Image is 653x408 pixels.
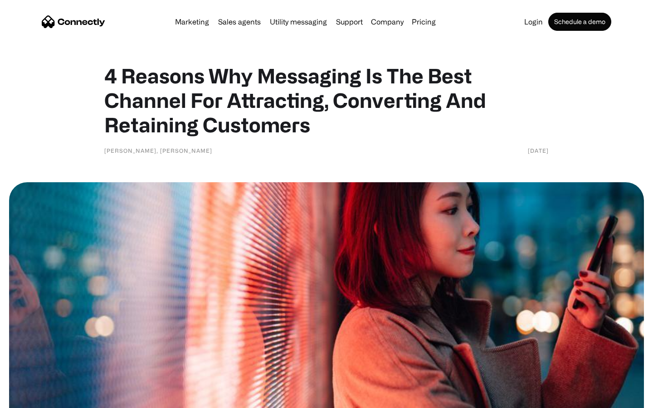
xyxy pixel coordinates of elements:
div: Company [371,15,404,28]
div: [DATE] [528,146,549,155]
a: Pricing [408,18,439,25]
ul: Language list [18,392,54,405]
a: Support [332,18,366,25]
div: [PERSON_NAME], [PERSON_NAME] [104,146,212,155]
a: Login [521,18,546,25]
a: Marketing [171,18,213,25]
h1: 4 Reasons Why Messaging Is The Best Channel For Attracting, Converting And Retaining Customers [104,63,549,137]
a: Schedule a demo [548,13,611,31]
a: Utility messaging [266,18,331,25]
aside: Language selected: English [9,392,54,405]
a: Sales agents [214,18,264,25]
